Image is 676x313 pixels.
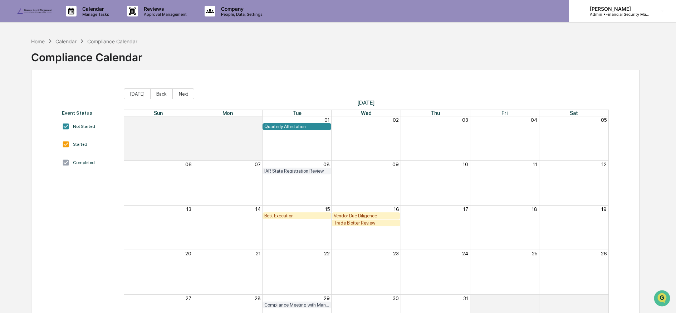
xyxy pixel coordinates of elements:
img: 1746055101610-c473b297-6a78-478c-a979-82029cc54cd1 [7,55,20,68]
div: Compliance Calendar [31,45,142,64]
button: Start new chat [122,57,130,66]
span: Tue [293,110,302,116]
div: 🔎 [7,105,13,110]
a: 🗄️Attestations [49,87,92,100]
button: 03 [462,117,468,123]
span: Thu [431,110,440,116]
button: 16 [394,206,399,212]
button: 30 [255,117,261,123]
div: We're available if you need us! [24,62,90,68]
a: Powered byPylon [50,121,87,127]
span: Fri [501,110,508,116]
img: logo [17,8,52,14]
div: Quarterly Attestation [264,124,329,129]
span: Data Lookup [14,104,45,111]
div: Calendar [55,38,77,44]
span: Wed [361,110,372,116]
button: 07 [255,162,261,167]
button: 29 [185,117,191,123]
button: [DATE] [124,88,151,99]
button: 04 [531,117,537,123]
span: Attestations [59,90,89,97]
button: 23 [393,251,399,256]
div: Best Execution [264,213,329,218]
button: 18 [532,206,537,212]
button: Next [173,88,194,99]
a: 🔎Data Lookup [4,101,48,114]
button: 22 [324,251,330,256]
iframe: Open customer support [653,289,672,309]
div: 🗄️ [52,91,58,97]
button: 09 [392,162,399,167]
button: 02 [393,117,399,123]
button: 17 [463,206,468,212]
button: 31 [463,295,468,301]
p: Calendar [77,6,113,12]
p: Approval Management [138,12,190,17]
p: [PERSON_NAME] [584,6,651,12]
button: 11 [533,162,537,167]
p: Manage Tasks [77,12,113,17]
button: 30 [393,295,399,301]
button: 25 [532,251,537,256]
button: 27 [186,295,191,301]
div: Compliance Calendar [87,38,137,44]
button: 24 [462,251,468,256]
button: 28 [255,295,261,301]
button: 12 [602,162,607,167]
div: 🖐️ [7,91,13,97]
span: Sat [570,110,578,116]
span: Pylon [71,121,87,127]
button: 10 [463,162,468,167]
button: 29 [324,295,330,301]
div: Compliance Meeting with Management [264,302,329,308]
button: 01 [324,117,330,123]
p: Admin • Financial Security Management [584,12,651,17]
div: Trade Blotter Review [334,220,398,226]
div: Home [31,38,45,44]
span: [DATE] [124,99,609,106]
button: 02 [601,295,607,301]
p: How can we help? [7,15,130,27]
p: Reviews [138,6,190,12]
button: 08 [323,162,330,167]
div: Completed [73,160,95,165]
a: 🖐️Preclearance [4,87,49,100]
div: Event Status [62,110,117,116]
div: Started [73,142,87,147]
p: Company [215,6,266,12]
button: 05 [601,117,607,123]
button: 06 [185,162,191,167]
button: 01 [532,295,537,301]
button: 19 [601,206,607,212]
button: 15 [325,206,330,212]
button: Back [150,88,173,99]
div: Start new chat [24,55,117,62]
div: IAR State Registration Review [264,168,329,174]
button: 14 [255,206,261,212]
button: 21 [256,251,261,256]
button: 13 [186,206,191,212]
button: 26 [601,251,607,256]
p: People, Data, Settings [215,12,266,17]
div: Not Started [73,124,95,129]
span: Mon [222,110,233,116]
span: Sun [154,110,163,116]
span: Preclearance [14,90,46,97]
button: 20 [185,251,191,256]
div: Vendor Due Diligence [334,213,398,218]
